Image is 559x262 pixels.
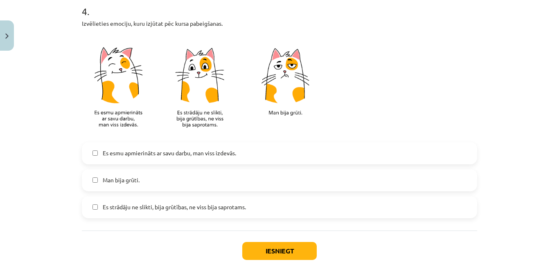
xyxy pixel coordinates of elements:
[92,204,98,210] input: Es strādāju ne slikti, bija grūtības, ne viss bija saprotams.
[242,242,317,260] button: Iesniegt
[103,149,236,157] span: Es esmu apmierināts ar savu darbu, man viss izdevās.
[92,177,98,183] input: Man bija grūti.
[103,203,246,211] span: Es strādāju ne slikti, bija grūtības, ne viss bija saprotams.
[5,34,9,39] img: icon-close-lesson-0947bae3869378f0d4975bcd49f059093ad1ed9edebbc8119c70593378902aed.svg
[103,176,140,184] span: Man bija grūti.
[82,19,477,28] p: Izvēlieties emociju, kuru izjūtat pēc kursa pabeigšanas.
[92,150,98,156] input: Es esmu apmierināts ar savu darbu, man viss izdevās.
